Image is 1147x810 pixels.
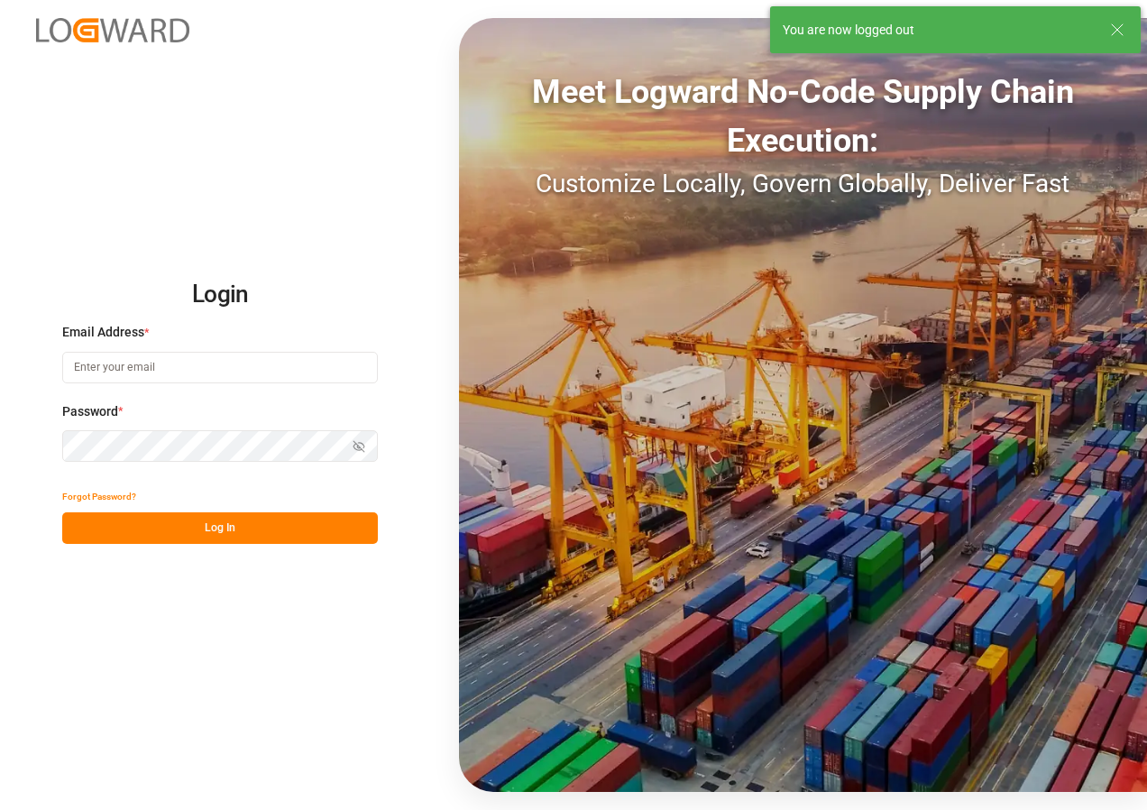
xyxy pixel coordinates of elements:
[62,512,378,544] button: Log In
[459,165,1147,203] div: Customize Locally, Govern Globally, Deliver Fast
[459,68,1147,165] div: Meet Logward No-Code Supply Chain Execution:
[62,402,118,421] span: Password
[62,352,378,383] input: Enter your email
[36,18,189,42] img: Logward_new_orange.png
[62,266,378,324] h2: Login
[62,481,136,512] button: Forgot Password?
[62,323,144,342] span: Email Address
[783,21,1093,40] div: You are now logged out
